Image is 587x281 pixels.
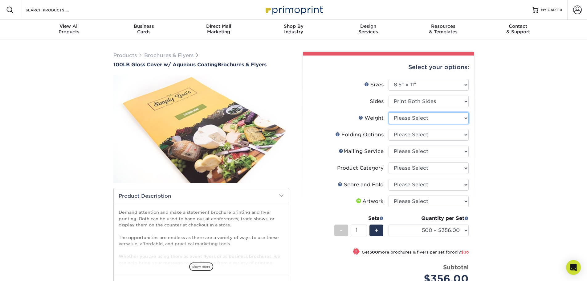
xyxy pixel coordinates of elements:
[331,23,406,29] span: Design
[335,131,384,138] div: Folding Options
[389,215,469,222] div: Quantity per Set
[481,23,556,29] span: Contact
[181,23,256,35] div: Marketing
[308,56,469,79] div: Select your options:
[25,6,85,14] input: SEARCH PRODUCTS.....
[560,8,562,12] span: 0
[144,52,194,58] a: Brochures & Flyers
[452,250,469,254] span: only
[256,20,331,39] a: Shop ByIndustry
[114,188,289,204] h2: Product Description
[481,20,556,39] a: Contact& Support
[406,23,481,29] span: Resources
[32,23,107,29] span: View All
[370,98,384,105] div: Sides
[113,68,289,190] img: 100LB Gloss Cover<br/>w/ Aqueous Coating 01
[331,20,406,39] a: DesignServices
[106,20,181,39] a: BusinessCards
[340,226,343,235] span: -
[263,3,324,16] img: Primoprint
[369,250,378,254] strong: 500
[406,20,481,39] a: Resources& Templates
[339,148,384,155] div: Mailing Service
[461,250,469,254] span: $38
[358,114,384,122] div: Weight
[337,164,384,172] div: Product Category
[364,81,384,89] div: Sizes
[181,23,256,29] span: Direct Mail
[113,52,137,58] a: Products
[113,62,289,68] a: 100LB Gloss Cover w/ Aqueous CoatingBrochures & Flyers
[443,264,469,271] strong: Subtotal
[113,62,289,68] h1: Brochures & Flyers
[106,23,181,35] div: Cards
[355,198,384,205] div: Artwork
[334,215,384,222] div: Sets
[113,62,218,68] span: 100LB Gloss Cover w/ Aqueous Coating
[256,23,331,35] div: Industry
[355,249,357,255] span: !
[106,23,181,29] span: Business
[566,260,581,275] div: Open Intercom Messenger
[189,262,213,271] span: show more
[541,7,558,13] span: MY CART
[181,20,256,39] a: Direct MailMarketing
[374,226,378,235] span: +
[331,23,406,35] div: Services
[362,250,469,256] small: Get more brochures & flyers per set for
[406,23,481,35] div: & Templates
[338,181,384,188] div: Score and Fold
[32,20,107,39] a: View AllProducts
[32,23,107,35] div: Products
[256,23,331,29] span: Shop By
[481,23,556,35] div: & Support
